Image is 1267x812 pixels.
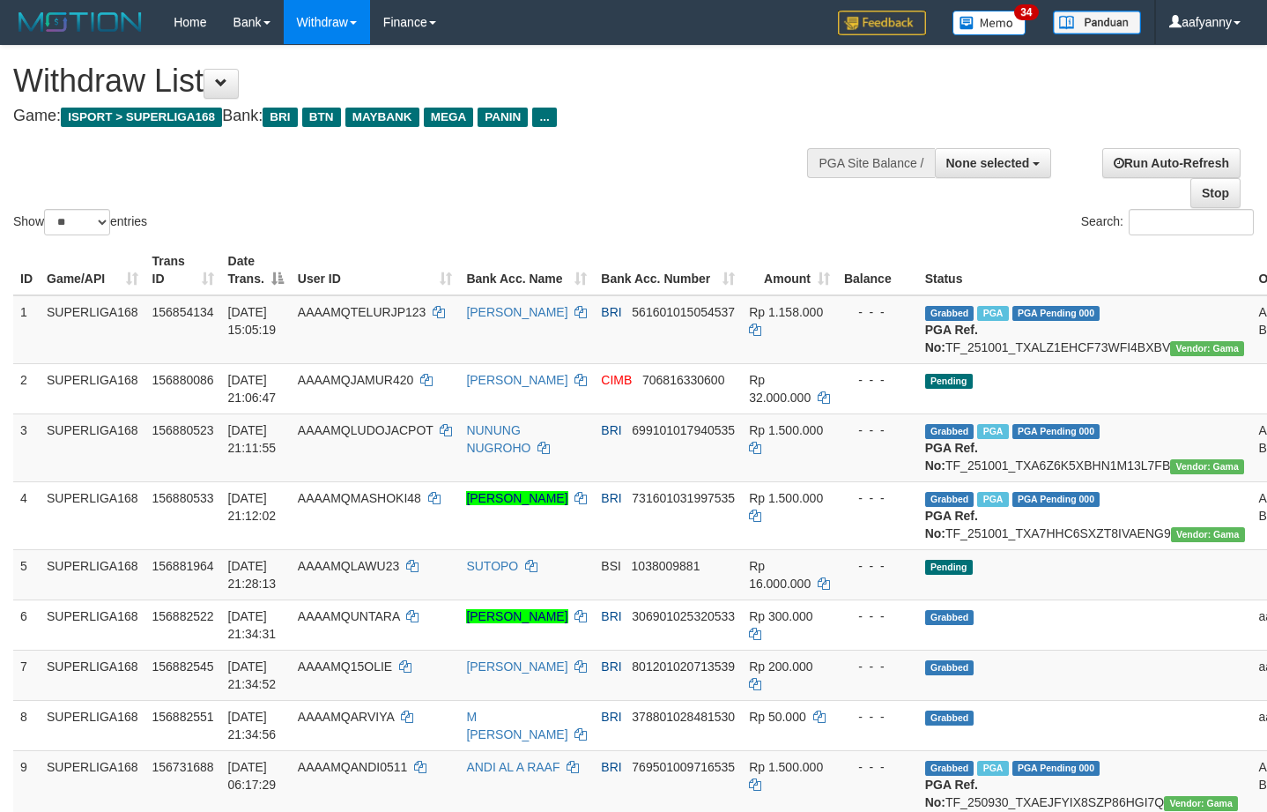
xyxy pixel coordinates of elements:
[925,306,974,321] span: Grabbed
[291,245,460,295] th: User ID: activate to sort column ascending
[466,760,559,774] a: ANDI AL A RAAF
[298,609,400,623] span: AAAAMQUNTARA
[1190,178,1241,208] a: Stop
[13,9,147,35] img: MOTION_logo.png
[466,559,518,573] a: SUTOPO
[844,708,911,726] div: - - -
[152,559,214,573] span: 156881964
[1053,11,1141,34] img: panduan.png
[601,710,621,724] span: BRI
[749,659,812,674] span: Rp 200.000
[40,295,145,364] td: SUPERLIGA168
[632,559,700,573] span: Copy 1038009881 to clipboard
[977,306,1008,321] span: Marked by aafsengchandara
[601,559,621,573] span: BSI
[424,108,474,127] span: MEGA
[228,710,277,741] span: [DATE] 21:34:56
[749,760,823,774] span: Rp 1.500.000
[601,659,621,674] span: BRI
[152,760,214,774] span: 156731688
[298,305,426,319] span: AAAAMQTELURJP123
[13,481,40,549] td: 4
[844,758,911,776] div: - - -
[221,245,291,295] th: Date Trans.: activate to sort column descending
[152,710,214,724] span: 156882551
[1170,459,1244,474] span: Vendor URL: https://trx31.1velocity.biz
[838,11,926,35] img: Feedback.jpg
[632,423,735,437] span: Copy 699101017940535 to clipboard
[925,610,974,625] span: Grabbed
[918,481,1252,549] td: TF_251001_TXA7HHC6SXZT8IVAENG9
[601,423,621,437] span: BRI
[466,491,567,505] a: [PERSON_NAME]
[13,549,40,600] td: 5
[466,305,567,319] a: [PERSON_NAME]
[749,491,823,505] span: Rp 1.500.000
[1171,527,1245,542] span: Vendor URL: https://trx31.1velocity.biz
[642,373,724,387] span: Copy 706816330600 to clipboard
[13,295,40,364] td: 1
[228,760,277,792] span: [DATE] 06:17:29
[918,413,1252,481] td: TF_251001_TXA6Z6K5XBHN1M13L7FB
[844,557,911,575] div: - - -
[837,245,918,295] th: Balance
[749,609,812,623] span: Rp 300.000
[1012,761,1100,776] span: PGA Pending
[13,700,40,750] td: 8
[925,374,973,389] span: Pending
[952,11,1026,35] img: Button%20Memo.svg
[844,607,911,625] div: - - -
[298,760,408,774] span: AAAAMQANDI0511
[601,760,621,774] span: BRI
[844,421,911,439] div: - - -
[228,305,277,337] span: [DATE] 15:05:19
[749,373,811,405] span: Rp 32.000.000
[228,559,277,591] span: [DATE] 21:28:13
[632,491,735,505] span: Copy 731601031997535 to clipboard
[298,373,413,387] span: AAAAMQJAMUR420
[466,609,567,623] a: [PERSON_NAME]
[298,659,392,674] span: AAAAMQ15OLIE
[466,423,530,455] a: NUNUNG NUGROHO
[302,108,341,127] span: BTN
[925,492,974,507] span: Grabbed
[40,650,145,700] td: SUPERLIGA168
[601,373,632,387] span: CIMB
[40,363,145,413] td: SUPERLIGA168
[298,559,399,573] span: AAAAMQLAWU23
[632,760,735,774] span: Copy 769501009716535 to clipboard
[13,108,827,125] h4: Game: Bank:
[228,659,277,691] span: [DATE] 21:34:52
[13,363,40,413] td: 2
[1129,209,1254,235] input: Search:
[1012,424,1100,439] span: PGA Pending
[1012,492,1100,507] span: PGA Pending
[152,659,214,674] span: 156882545
[632,609,735,623] span: Copy 306901025320533 to clipboard
[749,710,806,724] span: Rp 50.000
[459,245,594,295] th: Bank Acc. Name: activate to sort column ascending
[601,491,621,505] span: BRI
[844,489,911,507] div: - - -
[298,491,421,505] span: AAAAMQMASHOKI48
[13,650,40,700] td: 7
[228,373,277,405] span: [DATE] 21:06:47
[298,423,433,437] span: AAAAMQLUDOJACPOT
[152,423,214,437] span: 156880523
[935,148,1052,178] button: None selected
[13,600,40,650] td: 6
[601,305,621,319] span: BRI
[925,778,978,809] b: PGA Ref. No:
[601,609,621,623] span: BRI
[152,373,214,387] span: 156880086
[1170,341,1244,356] span: Vendor URL: https://trx31.1velocity.biz
[1012,306,1100,321] span: PGA Pending
[925,711,974,726] span: Grabbed
[925,660,974,675] span: Grabbed
[532,108,556,127] span: ...
[749,305,823,319] span: Rp 1.158.000
[844,658,911,675] div: - - -
[40,600,145,650] td: SUPERLIGA168
[742,245,837,295] th: Amount: activate to sort column ascending
[918,245,1252,295] th: Status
